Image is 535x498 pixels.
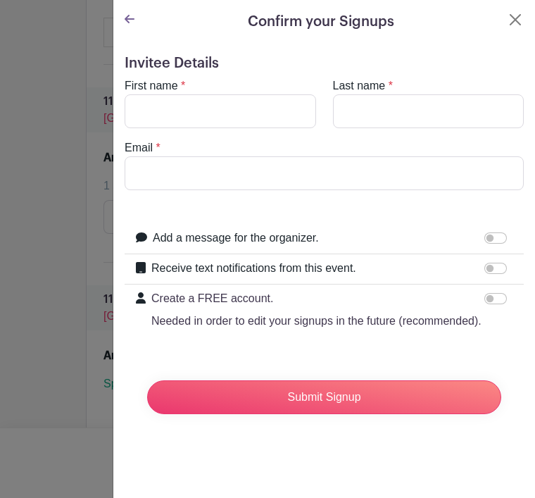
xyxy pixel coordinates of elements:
input: Submit Signup [147,380,501,414]
button: Close [507,11,524,28]
h5: Invitee Details [125,55,524,72]
p: Needed in order to edit your signups in the future (recommended). [151,313,481,330]
label: Email [125,139,153,156]
label: Last name [333,77,386,94]
h5: Confirm your Signups [248,11,394,32]
label: Add a message for the organizer. [153,230,319,247]
label: Receive text notifications from this event. [151,260,356,277]
p: Create a FREE account. [151,290,481,307]
label: First name [125,77,178,94]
